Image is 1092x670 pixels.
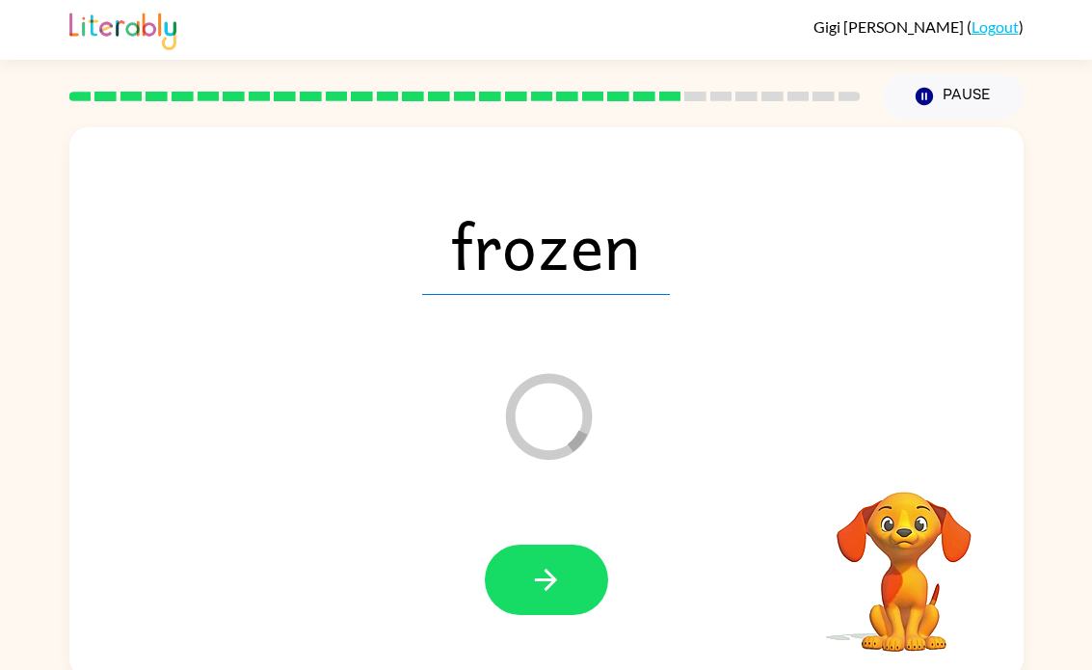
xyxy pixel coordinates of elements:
[884,74,1024,119] button: Pause
[808,462,1000,655] video: Your browser must support playing .mp4 files to use Literably. Please try using another browser.
[69,8,176,50] img: Literably
[813,17,1024,36] div: ( )
[813,17,967,36] span: Gigi [PERSON_NAME]
[972,17,1019,36] a: Logout
[422,195,670,295] span: frozen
